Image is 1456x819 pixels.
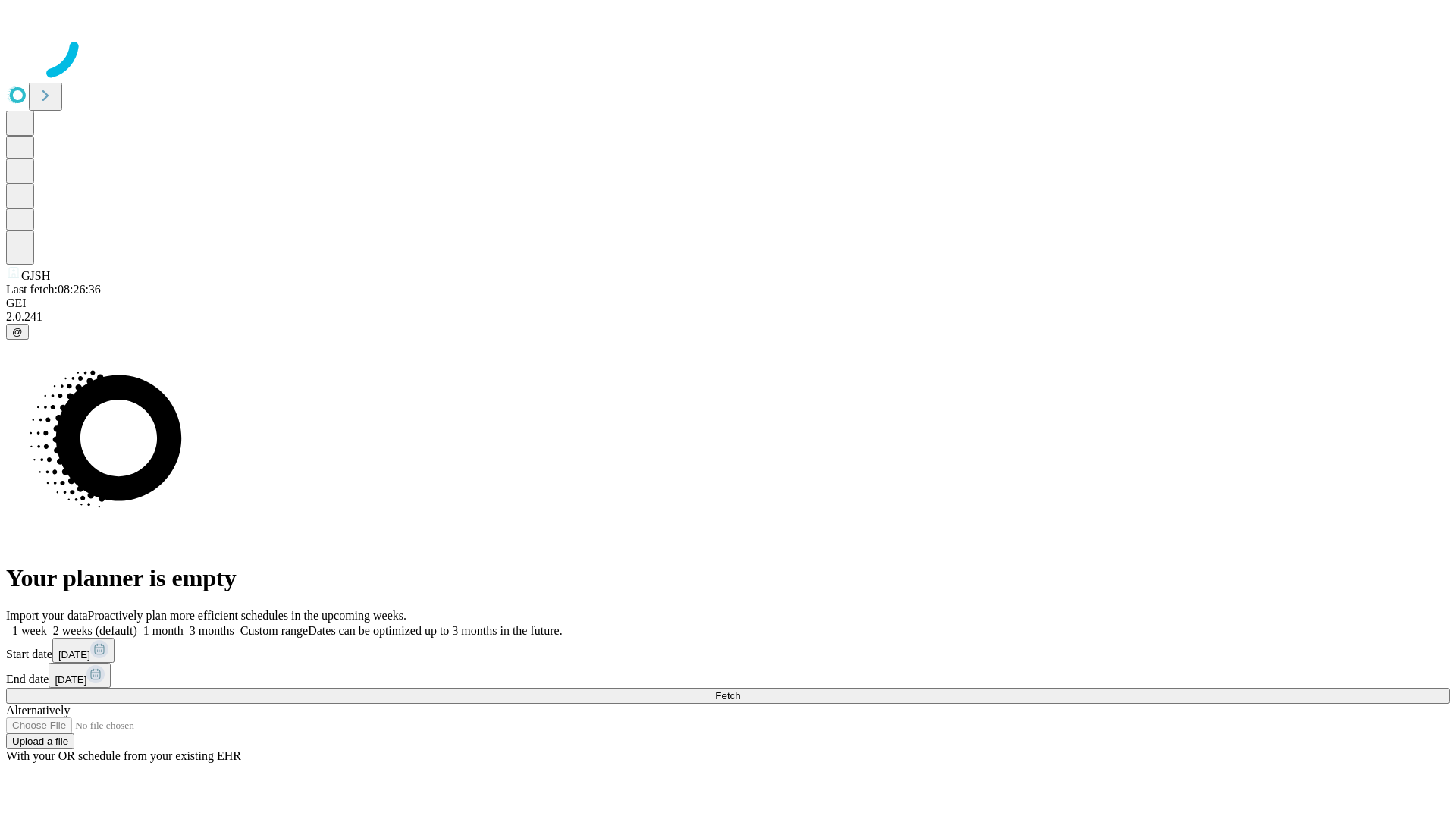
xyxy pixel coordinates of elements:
[52,638,115,663] button: [DATE]
[240,624,308,637] span: Custom range
[6,688,1450,704] button: Fetch
[6,663,1450,688] div: End date
[6,283,101,296] span: Last fetch: 08:26:36
[53,624,137,637] span: 2 weeks (default)
[58,649,90,661] span: [DATE]
[6,704,70,717] span: Alternatively
[12,624,47,637] span: 1 week
[55,674,86,686] span: [DATE]
[6,609,88,622] span: Import your data
[49,663,111,688] button: [DATE]
[12,326,23,337] span: @
[715,690,740,701] span: Fetch
[6,324,29,340] button: @
[6,638,1450,663] div: Start date
[143,624,184,637] span: 1 month
[88,609,406,622] span: Proactively plan more efficient schedules in the upcoming weeks.
[6,310,1450,324] div: 2.0.241
[21,269,50,282] span: GJSH
[6,749,241,762] span: With your OR schedule from your existing EHR
[6,733,74,749] button: Upload a file
[308,624,562,637] span: Dates can be optimized up to 3 months in the future.
[6,564,1450,592] h1: Your planner is empty
[6,297,1450,310] div: GEI
[190,624,234,637] span: 3 months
